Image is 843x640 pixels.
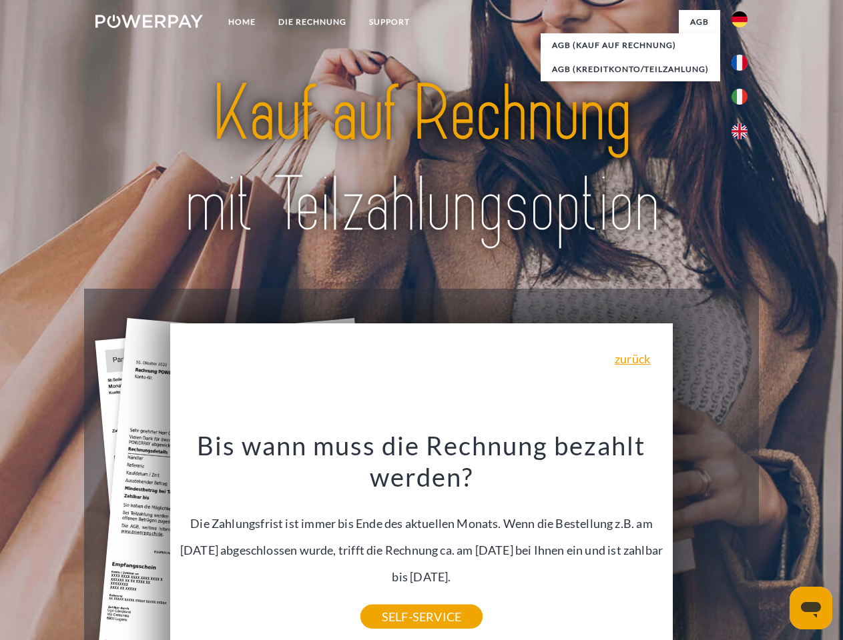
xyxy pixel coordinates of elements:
[217,10,267,34] a: Home
[267,10,358,34] a: DIE RECHNUNG
[178,429,665,617] div: Die Zahlungsfrist ist immer bis Ende des aktuellen Monats. Wenn die Bestellung z.B. am [DATE] abg...
[178,429,665,493] h3: Bis wann muss die Rechnung bezahlt werden?
[732,55,748,71] img: fr
[541,33,720,57] a: AGB (Kauf auf Rechnung)
[679,10,720,34] a: agb
[95,15,203,28] img: logo-powerpay-white.svg
[127,64,716,255] img: title-powerpay_de.svg
[541,57,720,81] a: AGB (Kreditkonto/Teilzahlung)
[790,587,832,629] iframe: Schaltfläche zum Öffnen des Messaging-Fensters
[732,123,748,139] img: en
[360,605,483,629] a: SELF-SERVICE
[732,89,748,105] img: it
[615,353,650,365] a: zurück
[732,11,748,27] img: de
[358,10,421,34] a: SUPPORT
